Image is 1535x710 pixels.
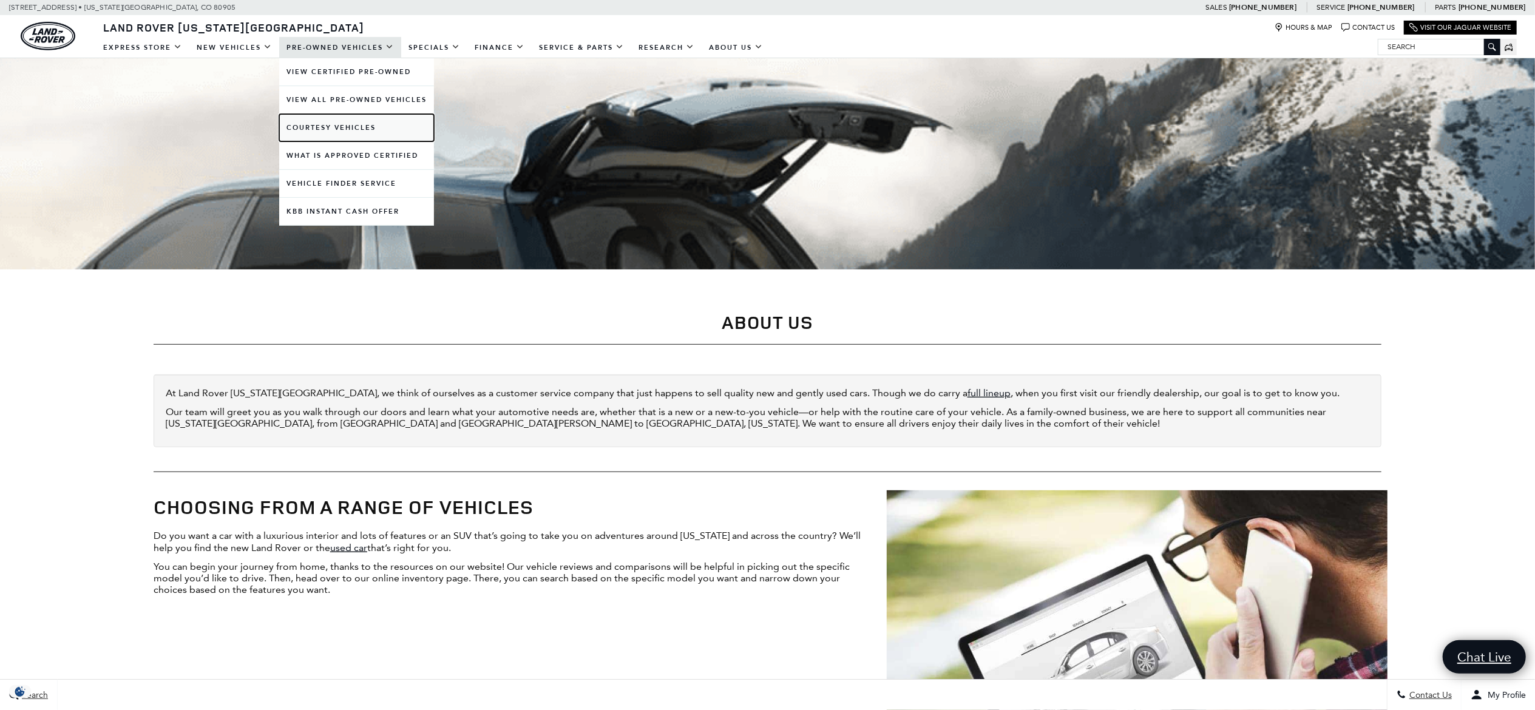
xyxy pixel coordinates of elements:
a: EXPRESS STORE [96,37,189,58]
a: full lineup [967,387,1011,399]
span: Contact Us [1406,690,1452,700]
p: Do you want a car with a luxurious interior and lots of features or an SUV that’s going to take y... [154,530,862,555]
a: Specials [401,37,467,58]
a: used car [330,542,367,553]
a: Courtesy Vehicles [279,114,434,141]
a: [PHONE_NUMBER] [1459,2,1526,12]
section: Click to Open Cookie Consent Modal [6,685,34,698]
img: Opt-Out Icon [6,685,34,698]
p: Our team will greet you as you walk through our doors and learn what your automotive needs are, w... [166,406,1369,429]
a: View All Pre-Owned Vehicles [279,86,434,113]
a: Land Rover [US_STATE][GEOGRAPHIC_DATA] [96,20,371,35]
span: Parts [1435,3,1457,12]
a: land-rover [21,22,75,50]
a: Vehicle Finder Service [279,170,434,197]
span: Land Rover [US_STATE][GEOGRAPHIC_DATA] [103,20,364,35]
a: Hours & Map [1275,23,1332,32]
a: Research [631,37,702,58]
a: Visit Our Jaguar Website [1409,23,1511,32]
button: Open user profile menu [1462,680,1535,710]
a: KBB Instant Cash Offer [279,198,434,225]
a: What Is Approved Certified [279,142,434,169]
a: [PHONE_NUMBER] [1347,2,1415,12]
span: Chat Live [1451,649,1517,665]
a: Pre-Owned Vehicles [279,37,401,58]
h1: About Us [154,312,1381,332]
a: New Vehicles [189,37,279,58]
span: Sales [1205,3,1227,12]
a: Finance [467,37,532,58]
input: Search [1378,39,1500,54]
p: You can begin your journey from home, thanks to the resources on our website! Our vehicle reviews... [154,561,862,595]
strong: Choosing From a Range of Vehicles [154,493,534,520]
a: [STREET_ADDRESS] • [US_STATE][GEOGRAPHIC_DATA], CO 80905 [9,3,236,12]
a: Service & Parts [532,37,631,58]
a: Chat Live [1443,640,1526,674]
a: Contact Us [1341,23,1395,32]
a: About Us [702,37,770,58]
nav: Main Navigation [96,37,770,58]
span: My Profile [1483,690,1526,700]
a: [PHONE_NUMBER] [1229,2,1296,12]
img: Land Rover [21,22,75,50]
p: At Land Rover [US_STATE][GEOGRAPHIC_DATA], we think of ourselves as a customer service company th... [166,387,1369,400]
span: Service [1316,3,1345,12]
a: View Certified Pre-Owned [279,58,434,86]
